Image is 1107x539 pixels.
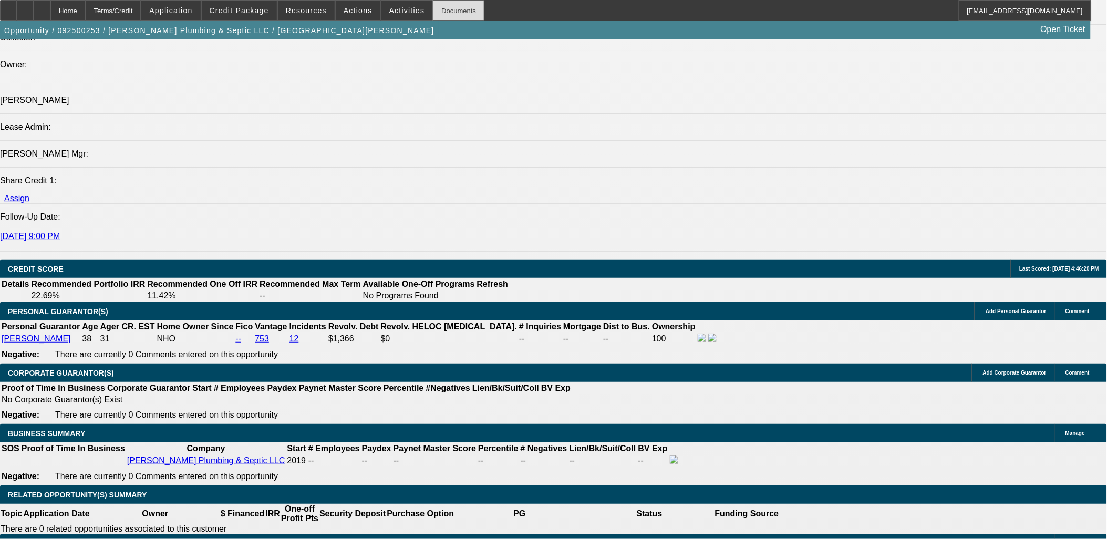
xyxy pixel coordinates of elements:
b: Ager CR. EST [100,322,155,331]
th: Recommended Max Term [259,279,361,289]
th: Available One-Off Programs [363,279,475,289]
b: Incidents [289,322,326,331]
button: Resources [278,1,335,20]
b: Home Owner Since [157,322,234,331]
th: Proof of Time In Business [1,383,106,393]
th: Funding Source [715,504,780,524]
b: BV Exp [638,444,668,453]
button: Activities [381,1,433,20]
th: IRR [265,504,281,524]
b: Revolv. Debt [328,322,379,331]
td: -- [519,333,562,345]
th: Status [585,504,715,524]
b: #Negatives [426,383,471,392]
td: 100 [651,333,696,345]
img: linkedin-icon.png [708,334,717,342]
a: 12 [289,334,299,343]
th: Purchase Option [386,504,454,524]
th: One-off Profit Pts [281,504,319,524]
b: Lien/Bk/Suit/Coll [570,444,636,453]
td: -- [603,333,650,345]
a: [PERSON_NAME] Plumbing & Septic LLC [127,456,285,465]
b: Vantage [255,322,287,331]
b: Dist to Bus. [603,322,650,331]
span: CORPORATE GUARANTOR(S) [8,369,114,377]
b: Company [187,444,225,453]
button: Actions [336,1,380,20]
img: facebook-icon.png [670,455,678,464]
th: Application Date [23,504,90,524]
span: Add Corporate Guarantor [983,370,1047,376]
td: -- [259,291,361,301]
span: RELATED OPPORTUNITY(S) SUMMARY [8,491,147,499]
b: BV Exp [541,383,571,392]
td: NHO [157,333,234,345]
th: Owner [90,504,220,524]
b: Ownership [652,322,696,331]
td: 31 [100,333,156,345]
td: -- [563,333,602,345]
td: -- [638,455,668,467]
th: Recommended Portfolio IRR [30,279,146,289]
b: # Employees [214,383,265,392]
div: -- [521,456,567,465]
b: Negative: [2,410,39,419]
span: CREDIT SCORE [8,265,64,273]
td: -- [361,455,392,467]
b: Percentile [478,444,518,453]
b: Age [82,322,98,331]
div: -- [478,456,518,465]
span: Resources [286,6,327,15]
button: Credit Package [202,1,277,20]
a: 753 [255,334,269,343]
span: -- [308,456,314,465]
a: [PERSON_NAME] [2,334,71,343]
th: Proof of Time In Business [21,443,126,454]
td: 11.42% [147,291,258,301]
b: Personal Guarantor [2,322,80,331]
b: # Inquiries [519,322,561,331]
b: Negative: [2,350,39,359]
th: $ Financed [220,504,265,524]
th: Recommended One Off IRR [147,279,258,289]
b: # Employees [308,444,360,453]
div: -- [394,456,476,465]
span: Credit Package [210,6,269,15]
b: Paydex [362,444,391,453]
td: 38 [81,333,98,345]
th: SOS [1,443,20,454]
b: Start [192,383,211,392]
b: Mortgage [563,322,601,331]
span: BUSINESS SUMMARY [8,429,85,438]
button: Application [141,1,200,20]
th: Details [1,279,29,289]
b: Lien/Bk/Suit/Coll [472,383,539,392]
a: Open Ticket [1037,20,1090,38]
img: facebook-icon.png [698,334,706,342]
b: Paydex [267,383,297,392]
span: Actions [344,6,373,15]
a: Assign [4,194,29,203]
b: Paynet Master Score [299,383,381,392]
td: No Corporate Guarantor(s) Exist [1,395,575,405]
td: -- [569,455,637,467]
span: Manage [1065,430,1085,436]
b: Negative: [2,472,39,481]
span: PERSONAL GUARANTOR(S) [8,307,108,316]
b: Corporate Guarantor [107,383,190,392]
td: 2019 [286,455,306,467]
td: 22.69% [30,291,146,301]
td: No Programs Found [363,291,475,301]
span: Application [149,6,192,15]
b: Paynet Master Score [394,444,476,453]
span: Activities [389,6,425,15]
span: Add Personal Guarantor [986,308,1047,314]
td: $0 [380,333,518,345]
span: Opportunity / 092500253 / [PERSON_NAME] Plumbing & Septic LLC / [GEOGRAPHIC_DATA][PERSON_NAME] [4,26,434,35]
b: # Negatives [521,444,567,453]
th: Security Deposit [319,504,386,524]
td: $1,366 [328,333,379,345]
a: -- [235,334,241,343]
span: Last Scored: [DATE] 4:46:20 PM [1019,266,1099,272]
th: PG [454,504,584,524]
